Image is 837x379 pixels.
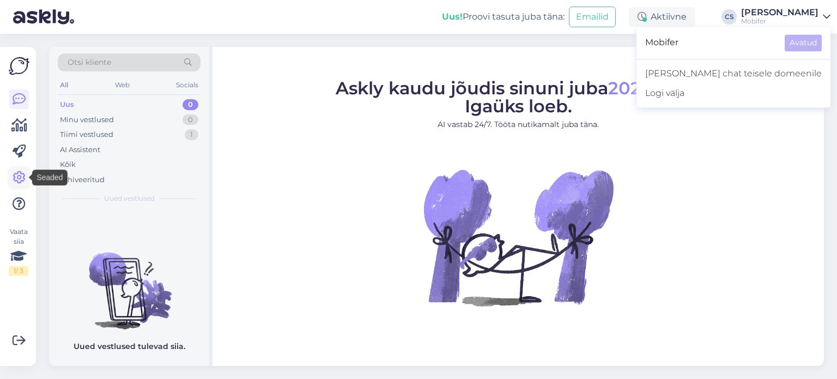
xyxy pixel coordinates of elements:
[74,341,185,352] p: Uued vestlused tulevad siia.
[58,78,70,92] div: All
[183,115,198,125] div: 0
[785,34,822,51] button: Avatud
[60,115,114,125] div: Minu vestlused
[60,145,100,155] div: AI Assistent
[104,194,155,203] span: Uued vestlused
[721,9,737,25] div: CS
[9,266,28,276] div: 1 / 3
[636,64,830,83] a: [PERSON_NAME] chat teisele domeenile
[60,99,74,110] div: Uus
[68,57,111,68] span: Otsi kliente
[741,17,818,26] div: Mobifer
[608,77,641,99] span: 202
[60,159,76,170] div: Kõik
[442,10,565,23] div: Proovi tasuta juba täna:
[174,78,201,92] div: Socials
[741,8,818,17] div: [PERSON_NAME]
[60,129,113,140] div: Tiimi vestlused
[183,99,198,110] div: 0
[9,227,28,276] div: Vaata siia
[32,170,67,185] div: Seaded
[336,77,701,117] span: Askly kaudu jõudis sinuni juba klienti. Igaüks loeb.
[645,34,776,51] span: Mobifer
[113,78,132,92] div: Web
[636,83,830,103] div: Logi välja
[741,8,830,26] a: [PERSON_NAME]Mobifer
[60,175,105,185] div: Arhiveeritud
[420,139,616,335] img: No Chat active
[442,11,463,22] b: Uus!
[629,7,695,27] div: Aktiivne
[569,7,616,27] button: Emailid
[49,233,209,331] img: No chats
[336,119,701,130] p: AI vastab 24/7. Tööta nutikamalt juba täna.
[9,56,29,76] img: Askly Logo
[185,129,198,140] div: 1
